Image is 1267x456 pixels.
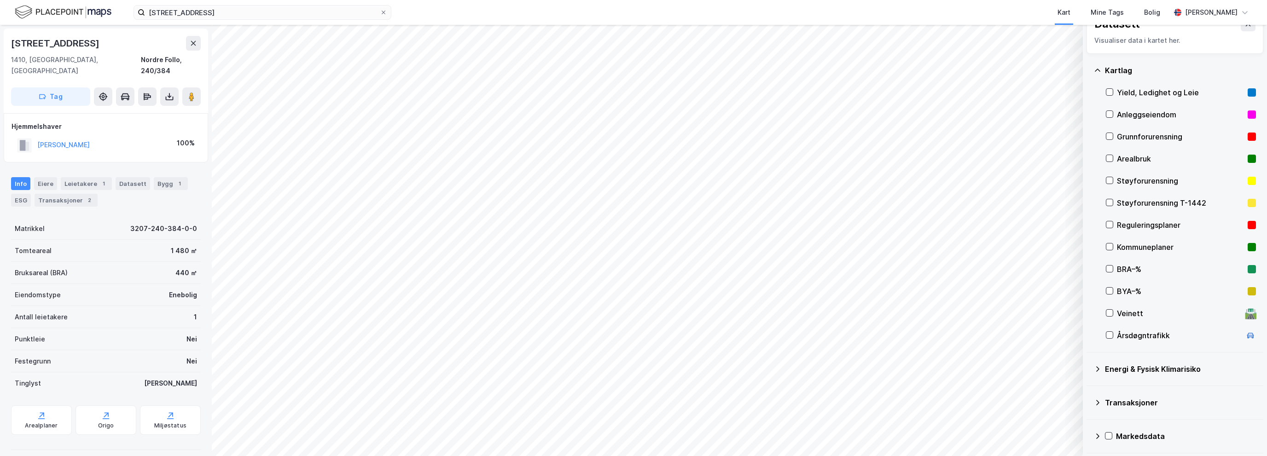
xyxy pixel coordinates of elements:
div: Årsdøgntrafikk [1117,330,1241,341]
div: Arealbruk [1117,153,1244,164]
div: Eiere [34,177,57,190]
div: Kommuneplaner [1117,242,1244,253]
div: Origo [98,422,114,429]
div: Leietakere [61,177,112,190]
div: Arealplaner [25,422,58,429]
div: ESG [11,194,31,207]
div: Veinett [1117,308,1241,319]
div: Eiendomstype [15,289,61,300]
div: Enebolig [169,289,197,300]
div: Støyforurensning T-1442 [1117,197,1244,208]
div: Bruksareal (BRA) [15,267,68,278]
div: Yield, Ledighet og Leie [1117,87,1244,98]
div: Reguleringsplaner [1117,219,1244,231]
div: Energi & Fysisk Klimarisiko [1105,364,1256,375]
div: 100% [177,138,195,149]
div: Transaksjoner [35,194,98,207]
div: 1410, [GEOGRAPHIC_DATA], [GEOGRAPHIC_DATA] [11,54,141,76]
div: BRA–% [1117,264,1244,275]
div: BYA–% [1117,286,1244,297]
div: Miljøstatus [154,422,186,429]
div: 2 [85,196,94,205]
div: Støyforurensning [1117,175,1244,186]
div: Transaksjoner [1105,397,1256,408]
div: Bygg [154,177,188,190]
div: 1 [194,312,197,323]
div: Tinglyst [15,378,41,389]
div: [PERSON_NAME] [144,378,197,389]
div: Punktleie [15,334,45,345]
input: Søk på adresse, matrikkel, gårdeiere, leietakere eller personer [145,6,380,19]
div: Kontrollprogram for chat [1221,412,1267,456]
div: [PERSON_NAME] [1185,7,1238,18]
div: Bolig [1144,7,1160,18]
div: 440 ㎡ [175,267,197,278]
div: 1 [175,179,184,188]
div: 1 [99,179,108,188]
div: Nei [186,356,197,367]
button: Tag [11,87,90,106]
div: 🛣️ [1244,307,1257,319]
div: Markedsdata [1116,431,1256,442]
div: Anleggseiendom [1117,109,1244,120]
div: Visualiser data i kartet her. [1094,35,1255,46]
div: Antall leietakere [15,312,68,323]
div: Datasett [116,177,150,190]
div: Festegrunn [15,356,51,367]
img: logo.f888ab2527a4732fd821a326f86c7f29.svg [15,4,111,20]
div: [STREET_ADDRESS] [11,36,101,51]
div: Nei [186,334,197,345]
div: Kart [1058,7,1070,18]
div: Hjemmelshaver [12,121,200,132]
div: Matrikkel [15,223,45,234]
div: Nordre Follo, 240/384 [141,54,201,76]
div: Kartlag [1105,65,1256,76]
div: 3207-240-384-0-0 [130,223,197,234]
div: Grunnforurensning [1117,131,1244,142]
div: Info [11,177,30,190]
div: 1 480 ㎡ [171,245,197,256]
div: Tomteareal [15,245,52,256]
div: Mine Tags [1091,7,1124,18]
iframe: Chat Widget [1221,412,1267,456]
